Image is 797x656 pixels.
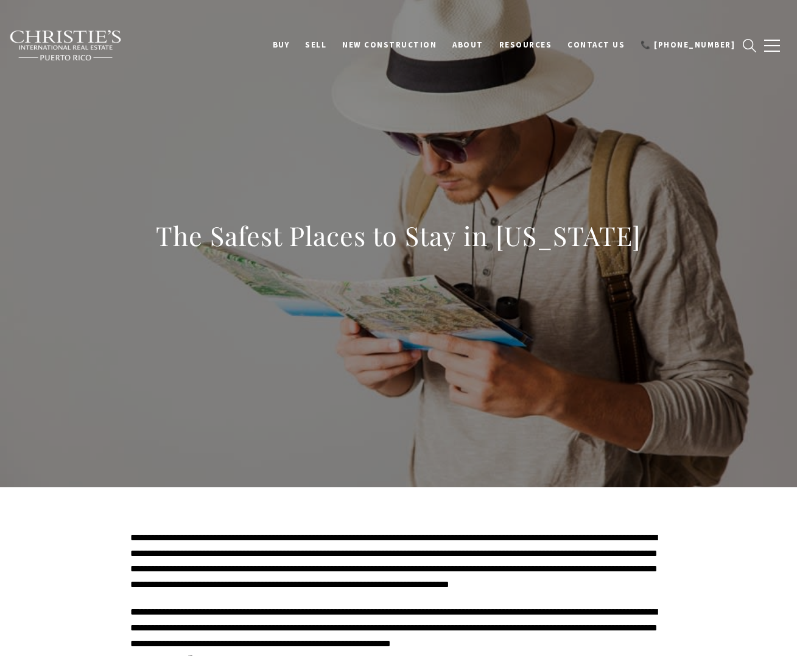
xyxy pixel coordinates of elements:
a: New Construction [334,34,444,57]
span: New Construction [342,40,437,50]
a: 📞 [PHONE_NUMBER] [633,34,743,57]
img: Christie's International Real Estate black text logo [9,30,122,62]
a: BUY [265,34,298,57]
a: About [444,34,491,57]
a: Resources [491,34,560,57]
h1: The Safest Places to Stay in [US_STATE] [156,219,641,253]
a: SELL [297,34,334,57]
span: Contact Us [567,40,625,50]
span: 📞 [PHONE_NUMBER] [641,40,735,50]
